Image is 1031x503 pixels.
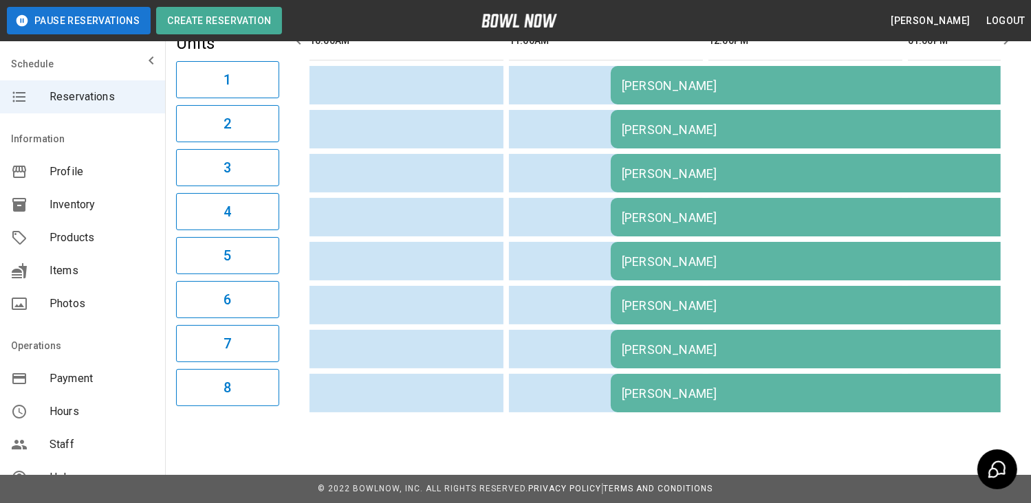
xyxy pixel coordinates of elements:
button: 3 [176,149,279,186]
h6: 7 [224,333,231,355]
h6: 4 [224,201,231,223]
span: Inventory [50,197,154,213]
button: 8 [176,369,279,406]
button: 1 [176,61,279,98]
h6: 2 [224,113,231,135]
button: 4 [176,193,279,230]
span: Reservations [50,89,154,105]
span: Hours [50,403,154,420]
h6: 3 [224,157,231,179]
h6: 6 [224,289,231,311]
a: Privacy Policy [528,484,601,493]
span: Items [50,262,154,279]
button: 7 [176,325,279,362]
button: 2 [176,105,279,142]
span: Products [50,230,154,246]
span: Payment [50,370,154,387]
img: logo [481,14,557,27]
h6: 1 [224,69,231,91]
h6: 8 [224,377,231,399]
span: Staff [50,436,154,453]
button: Pause Reservations [7,7,151,34]
h6: 5 [224,245,231,267]
button: 6 [176,281,279,318]
button: [PERSON_NAME] [885,8,975,34]
button: Logout [981,8,1031,34]
span: © 2022 BowlNow, Inc. All Rights Reserved. [318,484,528,493]
a: Terms and Conditions [604,484,713,493]
span: Photos [50,295,154,312]
h5: Units [176,32,279,54]
button: Create Reservation [156,7,282,34]
span: Help [50,469,154,486]
button: 5 [176,237,279,274]
span: Profile [50,164,154,180]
